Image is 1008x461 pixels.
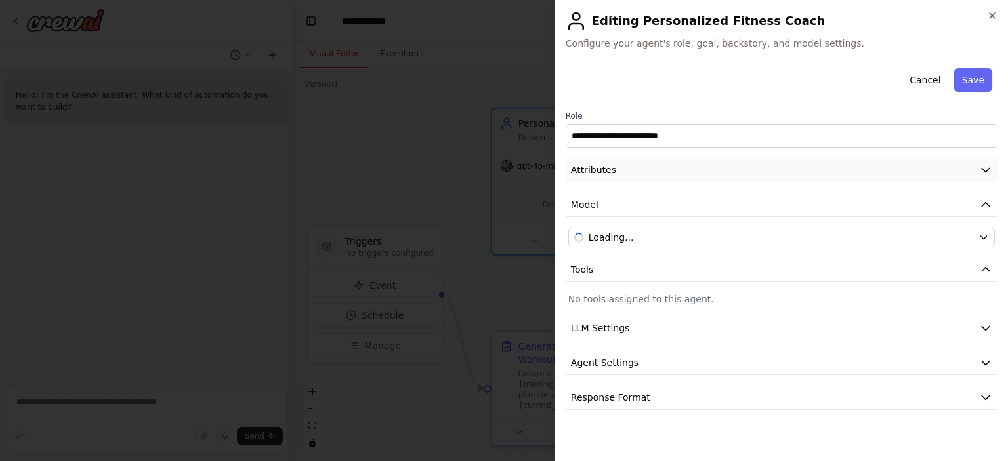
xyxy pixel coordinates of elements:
[566,37,997,50] span: Configure your agent's role, goal, backstory, and model settings.
[566,111,997,121] label: Role
[568,292,995,306] p: No tools assigned to this agent.
[902,68,948,92] button: Cancel
[571,356,639,369] span: Agent Settings
[954,68,992,92] button: Save
[566,386,997,410] button: Response Format
[566,10,997,31] h2: Editing Personalized Fitness Coach
[571,391,650,404] span: Response Format
[571,321,630,334] span: LLM Settings
[566,193,997,217] button: Model
[566,258,997,282] button: Tools
[568,228,995,247] button: Loading...
[566,158,997,182] button: Attributes
[571,198,598,211] span: Model
[571,263,594,276] span: Tools
[566,316,997,340] button: LLM Settings
[589,231,634,244] span: openai/gpt-4o-mini
[566,351,997,375] button: Agent Settings
[571,163,616,176] span: Attributes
